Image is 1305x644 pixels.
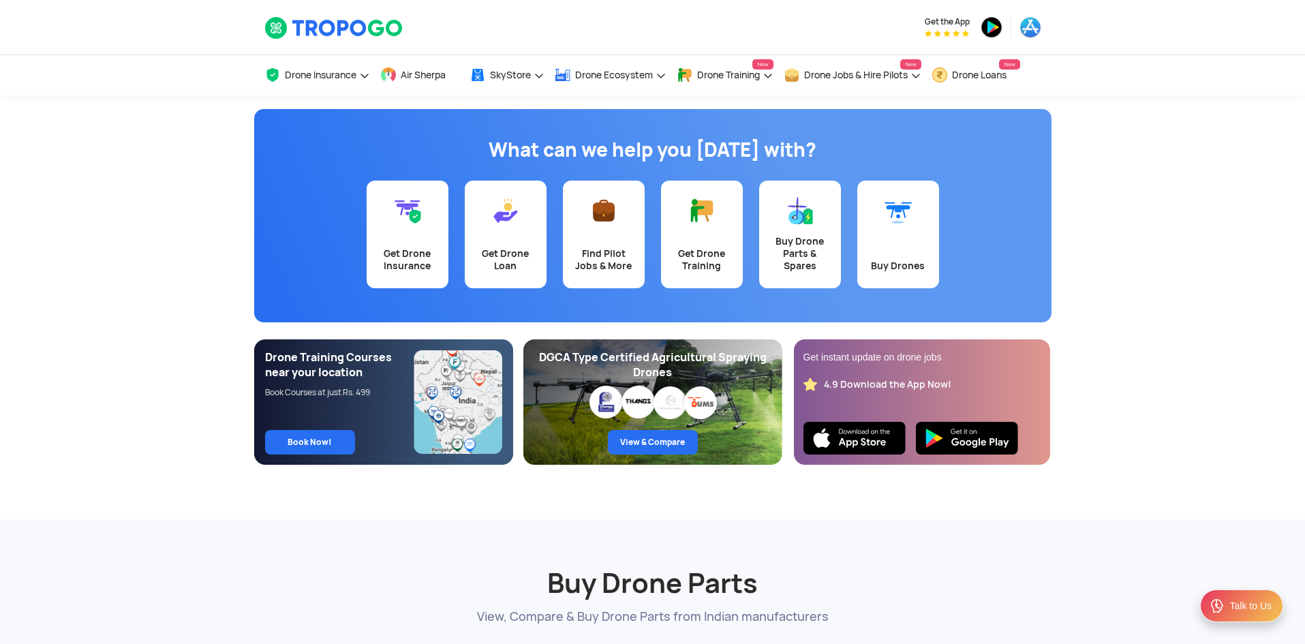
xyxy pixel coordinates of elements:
[264,136,1041,164] h1: What can we help you [DATE] with?
[534,350,771,380] div: DGCA Type Certified Agricultural Spraying Drones
[932,55,1020,95] a: Drone LoansNew
[608,430,698,455] a: View & Compare
[265,430,355,455] a: Book Now!
[697,70,760,80] span: Drone Training
[1230,599,1272,613] div: Talk to Us
[952,70,1007,80] span: Drone Loans
[916,422,1018,455] img: Playstore
[759,181,841,288] a: Buy Drone Parts & Spares
[265,387,414,398] div: Book Courses at just Rs. 499
[824,378,951,391] div: 4.9 Download the App Now!
[492,197,519,224] img: Get Drone Loan
[571,247,636,272] div: Find Pilot Jobs & More
[470,55,544,95] a: SkyStore
[661,181,743,288] a: Get Drone Training
[285,70,356,80] span: Drone Insurance
[865,260,931,272] div: Buy Drones
[264,16,404,40] img: TropoGo Logo
[688,197,716,224] img: Get Drone Training
[669,247,735,272] div: Get Drone Training
[803,378,817,391] img: star_rating
[900,59,921,70] span: New
[767,235,833,272] div: Buy Drone Parts & Spares
[375,247,440,272] div: Get Drone Insurance
[677,55,773,95] a: Drone TrainingNew
[265,350,414,380] div: Drone Training Courses near your location
[563,181,645,288] a: Find Pilot Jobs & More
[1209,598,1225,614] img: ic_Support.svg
[925,16,970,27] span: Get the App
[857,181,939,288] a: Buy Drones
[981,16,1002,38] img: playstore
[1019,16,1041,38] img: appstore
[590,197,617,224] img: Find Pilot Jobs & More
[264,55,370,95] a: Drone Insurance
[465,181,547,288] a: Get Drone Loan
[804,70,908,80] span: Drone Jobs & Hire Pilots
[264,608,1041,625] p: View, Compare & Buy Drone Parts from Indian manufacturers
[925,30,969,37] img: App Raking
[394,197,421,224] img: Get Drone Insurance
[555,55,666,95] a: Drone Ecosystem
[784,55,921,95] a: Drone Jobs & Hire PilotsNew
[575,70,653,80] span: Drone Ecosystem
[490,70,531,80] span: SkyStore
[803,422,906,455] img: Ios
[885,197,912,224] img: Buy Drones
[786,197,814,224] img: Buy Drone Parts & Spares
[803,350,1041,364] div: Get instant update on drone jobs
[380,55,459,95] a: Air Sherpa
[473,247,538,272] div: Get Drone Loan
[367,181,448,288] a: Get Drone Insurance
[999,59,1019,70] span: New
[752,59,773,70] span: New
[264,533,1041,601] h2: Buy Drone Parts
[401,70,446,80] span: Air Sherpa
